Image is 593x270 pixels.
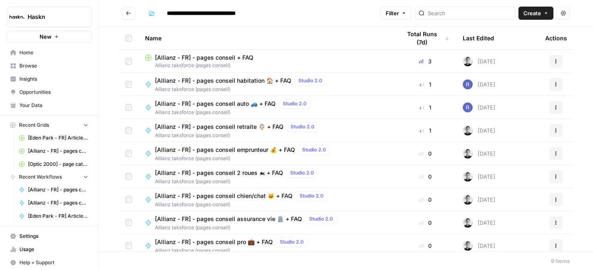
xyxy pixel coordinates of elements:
a: Opportunities [7,86,92,99]
span: [Allianz - FR] - pages conseil chien/chat 🐱 + FAQ [155,192,293,200]
button: New [7,30,92,43]
a: Your Data [7,99,92,112]
span: Browse [19,62,88,70]
span: Help + Support [19,259,88,266]
div: [DATE] [463,195,495,205]
span: [Allianz - FR] - pages conseil habitation 🏠 + FAQ [155,77,291,85]
div: 9 Items [551,257,570,265]
a: [Allianz - FR] - pages conseil retraite 👵🏻 + FAQStudio 2.0Allianz taksforce (pages conseil) [145,122,388,139]
div: 0 [401,149,450,158]
div: 3 [401,57,450,65]
span: [Allianz - FR] - pages conseil retraite 👵🏻 + FAQ [155,123,284,131]
span: Allianz taksforce (pages conseil) [155,132,321,139]
a: [Allianz - FR] - pages conseil auto 🚙 + FAQStudio 2.0Allianz taksforce (pages conseil) [145,99,388,116]
span: Recent Grids [19,121,49,129]
span: Allianz taksforce (pages conseil) [155,86,329,93]
span: Allianz taksforce (pages conseil) [155,178,321,185]
span: Home [19,49,88,56]
div: 1 [401,80,450,88]
span: Filter [386,9,399,17]
div: 1 [401,126,450,135]
a: [Allianz - FR] - pages conseil 2 roues 🏍 + FAQStudio 2.0Allianz taksforce (pages conseil) [145,168,388,185]
span: Create [523,9,541,17]
a: [Allianz - FR] - pages conseil assurance vie 🪦 + FAQStudio 2.0Allianz taksforce (pages conseil) [145,214,388,231]
span: [Eden Park - FR] Article de blog - 1000 mots [28,134,88,142]
div: [DATE] [463,79,495,89]
span: [Allianz - FR] - pages conseil pro 💼 + FAQ [155,238,273,246]
a: [Allianz - FR] - pages conseil habitation 🏠 + FAQStudio 2.0Allianz taksforce (pages conseil) [145,76,388,93]
a: [Eden Park - FR] Article de blog - 1000 mots [15,209,92,223]
div: [DATE] [463,102,495,112]
div: Name [145,27,388,49]
div: Total Runs (7d) [401,27,450,49]
a: Home [7,46,92,59]
div: 1 [401,103,450,112]
button: Recent Grids [7,119,92,131]
span: [Allianz - FR] - pages conseil + FAQ [28,147,88,155]
img: 5iwot33yo0fowbxplqtedoh7j1jy [463,218,473,228]
button: Create [518,7,553,20]
a: [Allianz - FR] - pages conseil emprunteur 💰 + FAQStudio 2.0Allianz taksforce (pages conseil) [145,145,388,162]
span: [Allianz - FR] - pages conseil 2 roues 🏍 + FAQ [155,169,283,177]
button: Filter [380,7,412,20]
span: Usage [19,246,88,253]
a: [Allianz - FR] - pages conseil pro 💼 + FAQStudio 2.0Allianz taksforce (pages conseil) [145,237,388,254]
span: New [40,33,52,41]
input: Search [428,9,511,17]
img: u6bh93quptsxrgw026dpd851kwjs [463,102,473,112]
div: Actions [545,27,567,49]
img: u6bh93quptsxrgw026dpd851kwjs [463,79,473,89]
a: [Allianz - FR] - pages conseil + FAQ [15,144,92,158]
span: Allianz taksforce (pages conseil) [145,62,388,69]
div: [DATE] [463,56,495,66]
a: [Allianz - FR] - pages conseil + FAQAllianz taksforce (pages conseil) [145,54,388,69]
span: Studio 2.0 [280,238,304,246]
span: Settings [19,233,88,240]
span: Studio 2.0 [300,192,323,200]
span: Studio 2.0 [290,169,314,177]
span: Allianz taksforce (pages conseil) [155,224,340,231]
span: [Allianz - FR] - pages conseil emprunteur 💰 + FAQ [155,146,295,154]
a: Browse [7,59,92,72]
a: Usage [7,243,92,256]
span: Allianz taksforce (pages conseil) [155,109,314,116]
button: Help + Support [7,256,92,269]
span: Haskn [28,13,77,21]
div: 0 [401,172,450,181]
span: [Optic 2000] - page catégorie + article de blog [28,161,88,168]
img: 5iwot33yo0fowbxplqtedoh7j1jy [463,149,473,158]
span: [Eden Park - FR] Article de blog - 1000 mots [28,212,88,220]
div: Last Edited [463,27,494,49]
a: [Optic 2000] - page catégorie + article de blog [15,158,92,171]
img: Haskn Logo [9,9,24,24]
img: 5iwot33yo0fowbxplqtedoh7j1jy [463,172,473,182]
div: [DATE] [463,149,495,158]
img: 5iwot33yo0fowbxplqtedoh7j1jy [463,195,473,205]
img: 5iwot33yo0fowbxplqtedoh7j1jy [463,241,473,251]
span: Insights [19,75,88,83]
span: Studio 2.0 [302,146,326,154]
button: Workspace: Haskn [7,7,92,27]
img: 5iwot33yo0fowbxplqtedoh7j1jy [463,56,473,66]
span: Recent Workflows [19,173,62,181]
a: Settings [7,230,92,243]
span: Allianz taksforce (pages conseil) [155,247,311,254]
div: [DATE] [463,172,495,182]
span: Studio 2.0 [298,77,322,84]
span: [Allianz - FR] - pages conseil retraite 👵🏻 + FAQ [28,186,88,193]
span: [Allianz - FR] - pages conseil + FAQ [155,54,253,62]
a: [Allianz - FR] - pages conseil chien/chat 🐱 + FAQStudio 2.0Allianz taksforce (pages conseil) [145,191,388,208]
button: Recent Workflows [7,171,92,183]
span: Allianz taksforce (pages conseil) [155,155,333,162]
button: Go back [122,7,135,20]
span: Studio 2.0 [283,100,307,107]
div: 0 [401,242,450,250]
span: Studio 2.0 [291,123,314,130]
img: 5iwot33yo0fowbxplqtedoh7j1jy [463,126,473,135]
span: Opportunities [19,88,88,96]
div: [DATE] [463,241,495,251]
span: Studio 2.0 [309,215,333,223]
div: [DATE] [463,218,495,228]
a: [Allianz - FR] - pages conseil retraite 👵🏻 + FAQ [15,183,92,196]
div: [DATE] [463,126,495,135]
